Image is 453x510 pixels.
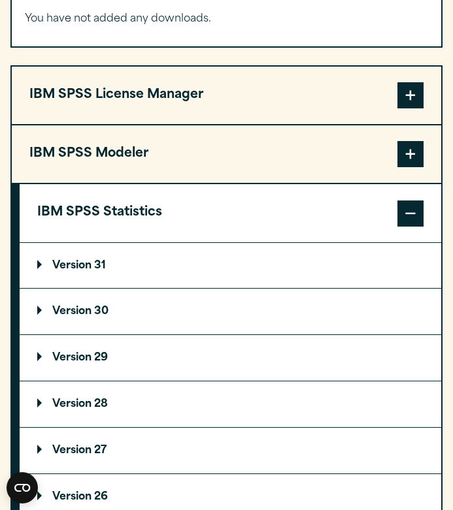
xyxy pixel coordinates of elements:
summary: Version 31 [20,243,441,289]
p: Version 29 [37,353,108,363]
p: Version 27 [37,445,107,456]
p: Version 31 [37,261,106,271]
button: Open CMP widget [7,472,38,503]
summary: Version 29 [20,335,441,381]
summary: Version 27 [20,428,441,473]
summary: Version 30 [20,289,441,334]
button: IBM SPSS License Manager [12,67,441,124]
summary: Version 28 [20,381,441,427]
p: Version 30 [37,306,109,317]
button: IBM SPSS Modeler [12,125,441,183]
button: IBM SPSS Statistics [20,184,441,242]
p: Version 26 [37,492,108,502]
p: Version 28 [37,399,108,409]
p: You have not added any downloads. [25,10,429,29]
